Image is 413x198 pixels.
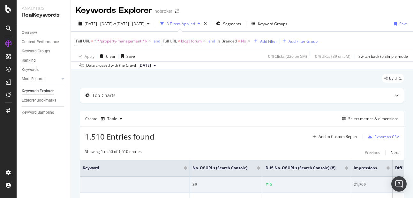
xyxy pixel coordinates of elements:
div: Add to Custom Report [319,135,357,139]
div: Explorer Bookmarks [22,97,56,104]
div: Keywords Explorer [22,88,54,95]
div: Ranking [22,57,36,64]
a: Keywords Explorer [22,88,66,95]
div: Clear [106,54,116,59]
a: More Reports [22,76,60,82]
div: Create [85,114,125,124]
div: times [203,20,208,27]
div: arrow-right-arrow-left [175,9,179,13]
div: Showing 1 to 50 of 1,510 entries [85,149,142,156]
span: = [91,38,93,44]
div: 0 % URLs ( 39 on 5M ) [315,54,350,59]
span: vs [DATE] - [DATE] [113,21,145,27]
div: Open Intercom Messenger [391,176,407,192]
button: Apply [76,51,94,61]
div: 0 % Clicks ( 220 on 5M ) [268,54,307,59]
button: Add Filter Group [280,37,318,45]
button: Export as CSV [365,132,399,142]
div: Select metrics & dimensions [348,116,399,121]
button: [DATE] - [DATE]vs[DATE] - [DATE] [76,19,152,29]
div: Data crossed with the Crawl [86,63,136,68]
div: Save [399,21,408,27]
span: Is Branded [218,38,237,44]
button: and [154,38,160,44]
span: Keyword [83,165,174,171]
a: Content Performance [22,39,66,45]
div: 39 [192,182,260,187]
div: Keywords Explorer [76,5,152,16]
span: By URL [389,76,402,80]
button: [DATE] [136,62,159,69]
span: ≠ [178,38,180,44]
div: legacy label [382,74,404,83]
div: Apply [85,54,94,59]
a: Keyword Sampling [22,109,66,116]
div: Content Performance [22,39,59,45]
a: Keywords [22,66,66,73]
div: Overview [22,29,37,36]
button: Segments [214,19,244,29]
span: 2025 Aug. 4th [139,63,151,68]
div: Save [126,54,135,59]
div: Analytics [22,5,65,11]
div: Add Filter [260,39,277,44]
span: = [238,38,240,44]
div: Previous [365,150,380,155]
div: Keywords [22,66,39,73]
span: Segments [223,21,241,27]
span: ^.*/property-management.*$ [94,37,147,46]
button: Save [391,19,408,29]
div: Export as CSV [374,134,399,140]
a: Ranking [22,57,66,64]
button: Add to Custom Report [310,132,357,142]
div: nobroker [154,8,172,14]
span: No [241,37,246,46]
a: Keyword Groups [22,48,66,55]
span: Full URL [76,38,90,44]
div: Top Charts [92,92,116,99]
span: 1,510 Entries found [85,131,154,142]
div: 5 [270,182,272,187]
div: Switch back to Simple mode [358,54,408,59]
span: [DATE] - [DATE] [85,21,113,27]
button: Previous [365,149,380,156]
button: Save [118,51,135,61]
span: No. of URLs (Search Console) [192,165,247,171]
span: Impressions [354,165,377,171]
button: Keyword Groups [249,19,290,29]
div: RealKeywords [22,11,65,19]
span: blog|forum [181,37,202,46]
button: Add Filter [252,37,277,45]
div: Keyword Sampling [22,109,54,116]
button: Select metrics & dimensions [339,115,399,123]
div: Add Filter Group [289,39,318,44]
a: Overview [22,29,66,36]
button: Next [391,149,399,156]
button: Clear [97,51,116,61]
div: Next [391,150,399,155]
span: Full URL [163,38,177,44]
div: 3 Filters Applied [167,21,195,27]
div: Keyword Groups [22,48,50,55]
div: More Reports [22,76,44,82]
button: Table [98,114,125,124]
button: and [208,38,215,44]
button: Switch back to Simple mode [356,51,408,61]
div: Keyword Groups [258,21,287,27]
a: Explorer Bookmarks [22,97,66,104]
button: 3 Filters Applied [158,19,203,29]
span: Diff. No. of URLs (Search Console) (#) [266,165,335,171]
div: 21,769 [354,182,390,187]
div: Table [107,117,117,121]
